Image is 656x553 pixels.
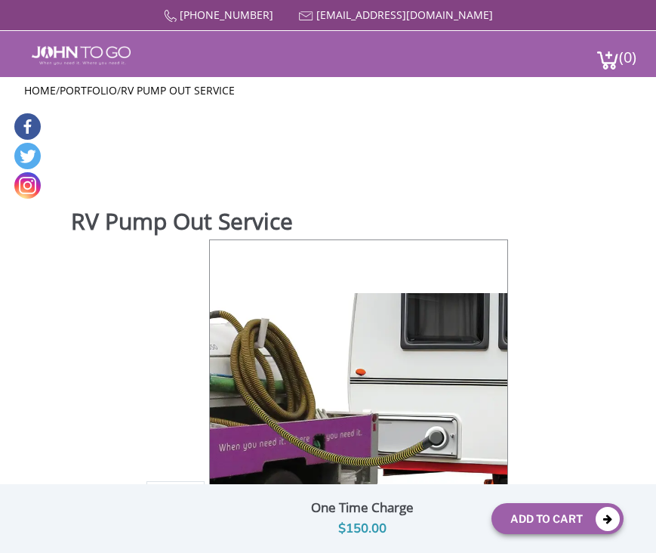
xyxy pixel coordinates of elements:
a: Portfolio [60,83,117,97]
button: Add To Cart [491,503,624,534]
a: Twitter [14,143,41,169]
img: Mail [299,11,313,21]
ul: / / [24,83,632,98]
a: Instagram [14,172,41,199]
a: [EMAIL_ADDRESS][DOMAIN_NAME] [316,8,493,22]
a: Facebook [14,113,41,140]
a: [PHONE_NUMBER] [180,8,273,22]
div: One Time Charge [245,497,479,519]
img: cart a [596,50,619,70]
h1: RV Pump Out Service [71,208,642,238]
a: RV Pump Out Service [121,83,235,97]
img: Call [164,10,177,23]
img: JOHN to go [32,46,131,65]
div: $150.00 [245,519,479,539]
a: Home [24,83,56,97]
span: (0) [619,35,637,67]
